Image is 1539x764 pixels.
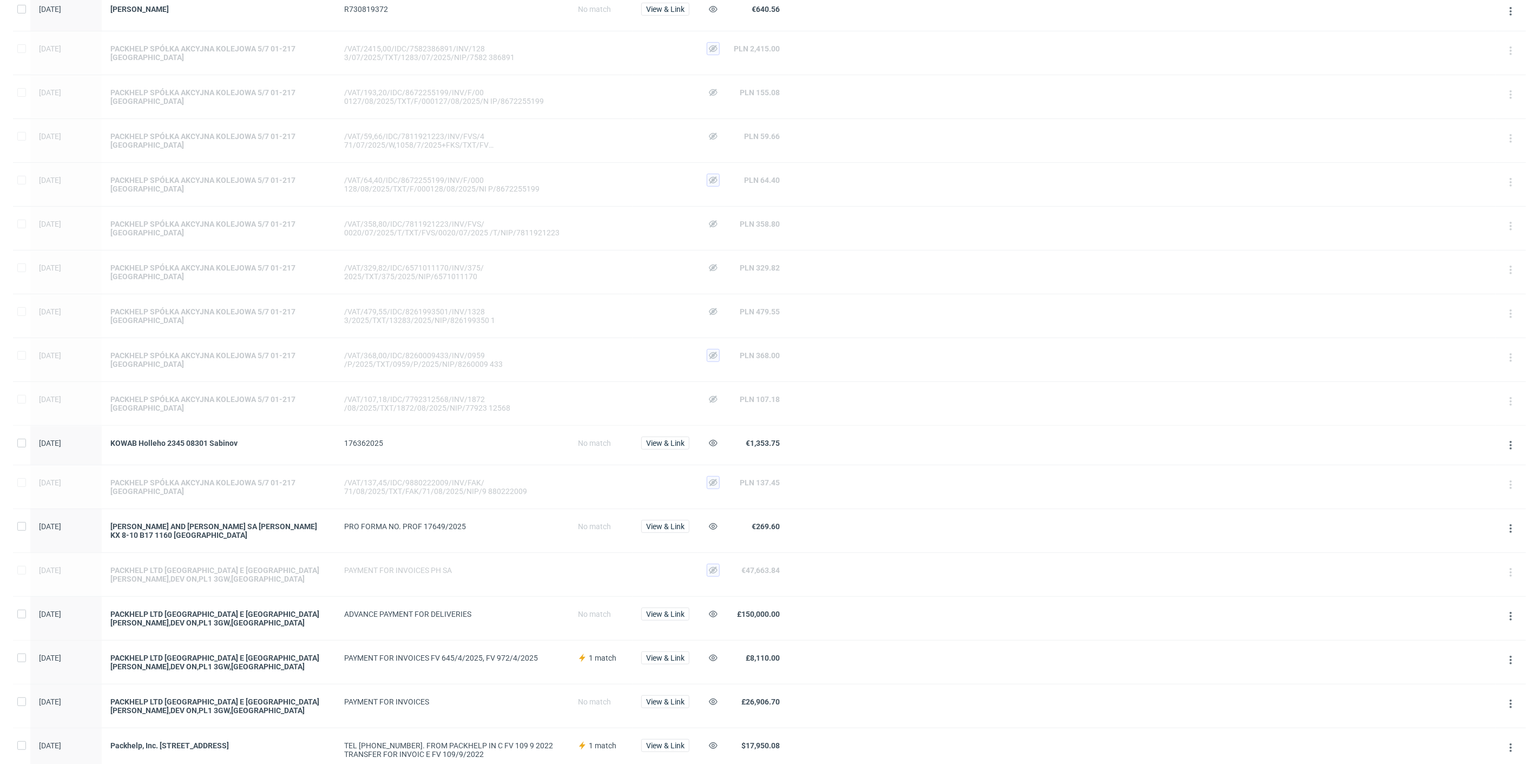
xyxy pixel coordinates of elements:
span: [DATE] [39,132,61,141]
a: PACKHELP SPÓŁKA AKCYJNA KOLEJOWA 5/7 01-217 [GEOGRAPHIC_DATA] [110,44,327,62]
a: View & Link [641,522,689,531]
span: [DATE] [39,522,61,531]
a: PACKHELP LTD [GEOGRAPHIC_DATA] E [GEOGRAPHIC_DATA][PERSON_NAME],DEV ON,PL1 3GW,[GEOGRAPHIC_DATA] [110,610,327,627]
span: [DATE] [39,697,61,706]
span: PLN 59.66 [744,132,780,141]
div: 176362025 [344,439,561,447]
span: [DATE] [39,264,61,272]
div: PACKHELP LTD [GEOGRAPHIC_DATA] E [GEOGRAPHIC_DATA][PERSON_NAME],DEV ON,PL1 3GW,[GEOGRAPHIC_DATA] [110,566,327,583]
span: PLN 358.80 [740,220,780,228]
a: PACKHELP LTD [GEOGRAPHIC_DATA] E [GEOGRAPHIC_DATA][PERSON_NAME],DEV ON,PL1 3GW,[GEOGRAPHIC_DATA] [110,697,327,715]
span: [DATE] [39,88,61,97]
div: PRO FORMA NO. PROF 17649/2025 [344,522,561,531]
div: /VAT/358,80/IDC/7811921223/INV/FVS/ 0020/07/2025/T/TXT/FVS/0020/07/2025 /T/NIP/7811921223 [344,220,561,237]
span: No match [578,439,611,447]
a: View & Link [641,654,689,662]
span: View & Link [646,698,685,706]
a: PACKHELP SPÓŁKA AKCYJNA KOLEJOWA 5/7 01-217 [GEOGRAPHIC_DATA] [110,395,327,412]
span: No match [578,522,611,531]
a: [PERSON_NAME] AND [PERSON_NAME] SA [PERSON_NAME] KX 8-10 B17 1160 [GEOGRAPHIC_DATA] [110,522,327,539]
span: $17,950.08 [741,741,780,750]
span: PLN 368.00 [740,351,780,360]
a: View & Link [641,439,689,447]
span: View & Link [646,610,685,618]
span: [DATE] [39,176,61,185]
div: ADVANCE PAYMENT FOR DELIVERIES [344,610,561,618]
span: [DATE] [39,654,61,662]
span: No match [578,610,611,618]
span: £26,906.70 [741,697,780,706]
span: [DATE] [39,351,61,360]
span: €47,663.84 [741,566,780,575]
a: PACKHELP SPÓŁKA AKCYJNA KOLEJOWA 5/7 01-217 [GEOGRAPHIC_DATA] [110,351,327,368]
span: [DATE] [39,307,61,316]
a: KOWAB Holleho 2345 08301 Sabinov [110,439,327,447]
div: /VAT/137,45/IDC/9880222009/INV/FAK/ 71/08/2025/TXT/FAK/71/08/2025/NIP/9 880222009 [344,478,561,496]
a: PACKHELP SPÓŁKA AKCYJNA KOLEJOWA 5/7 01-217 [GEOGRAPHIC_DATA] [110,264,327,281]
span: [DATE] [39,5,61,14]
span: View & Link [646,742,685,749]
span: [DATE] [39,44,61,53]
a: PACKHELP SPÓŁKA AKCYJNA KOLEJOWA 5/7 01-217 [GEOGRAPHIC_DATA] [110,132,327,149]
span: 1 match [589,741,616,750]
span: [DATE] [39,741,61,750]
div: /VAT/329,82/IDC/6571011170/INV/375/ 2025/TXT/375/2025/NIP/6571011170 [344,264,561,281]
div: /VAT/59,66/IDC/7811921223/INV/FVS/4 71/07/2025/W,1058/7/2025+FKS/TXT/FV S/0471/07/2025/W/NIP/7811... [344,132,561,149]
span: View & Link [646,5,685,13]
span: [DATE] [39,566,61,575]
div: /VAT/107,18/IDC/7792312568/INV/1872 /08/2025/TXT/1872/08/2025/NIP/77923 12568 [344,395,561,412]
a: View & Link [641,610,689,618]
div: PAYMENT FOR INVOICES FV 645/4/2025, FV 972/4/2025 [344,654,561,662]
a: PACKHELP SPÓŁKA AKCYJNA KOLEJOWA 5/7 01-217 [GEOGRAPHIC_DATA] [110,307,327,325]
a: PACKHELP LTD [GEOGRAPHIC_DATA] E [GEOGRAPHIC_DATA][PERSON_NAME],DEV ON,PL1 3GW,[GEOGRAPHIC_DATA] [110,654,327,671]
span: PLN 2,415.00 [734,44,780,53]
a: PACKHELP SPÓŁKA AKCYJNA KOLEJOWA 5/7 01-217 [GEOGRAPHIC_DATA] [110,88,327,106]
span: View & Link [646,654,685,662]
span: PLN 479.55 [740,307,780,316]
span: View & Link [646,439,685,447]
span: £8,110.00 [746,654,780,662]
div: R730819372 [344,5,561,14]
span: PLN 155.08 [740,88,780,97]
a: PACKHELP SPÓŁKA AKCYJNA KOLEJOWA 5/7 01-217 [GEOGRAPHIC_DATA] [110,220,327,237]
button: View & Link [641,739,689,752]
div: /VAT/64,40/IDC/8672255199/INV/F/000 128/08/2025/TXT/F/000128/08/2025/NI P/8672255199 [344,176,561,193]
a: View & Link [641,697,689,706]
span: €269.60 [752,522,780,531]
button: View & Link [641,520,689,533]
span: [DATE] [39,395,61,404]
span: 1 match [589,654,616,662]
span: £150,000.00 [737,610,780,618]
a: PACKHELP SPÓŁKA AKCYJNA KOLEJOWA 5/7 01-217 [GEOGRAPHIC_DATA] [110,478,327,496]
span: PLN 137.45 [740,478,780,487]
div: /VAT/368,00/IDC/8260009433/INV/0959 /P/2025/TXT/0959/P/2025/NIP/8260009 433 [344,351,561,368]
span: PLN 329.82 [740,264,780,272]
span: [DATE] [39,220,61,228]
a: View & Link [641,5,689,14]
div: /VAT/479,55/IDC/8261993501/INV/1328 3/2025/TXT/13283/2025/NIP/826199350 1 [344,307,561,325]
span: [DATE] [39,478,61,487]
a: PACKHELP SPÓŁKA AKCYJNA KOLEJOWA 5/7 01-217 [GEOGRAPHIC_DATA] [110,176,327,193]
button: View & Link [641,608,689,621]
button: View & Link [641,437,689,450]
span: €640.56 [752,5,780,14]
span: €1,353.75 [746,439,780,447]
a: Packhelp, Inc. [STREET_ADDRESS] [110,741,327,750]
a: View & Link [641,741,689,750]
span: No match [578,697,611,706]
a: [PERSON_NAME] [110,5,327,14]
span: PLN 64.40 [744,176,780,185]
